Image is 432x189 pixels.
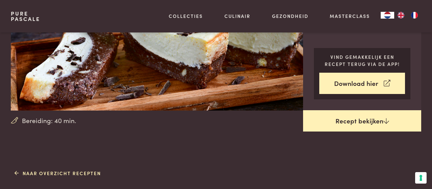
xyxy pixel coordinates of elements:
a: Naar overzicht recepten [15,170,101,177]
button: Uw voorkeuren voor toestemming voor trackingtechnologieën [415,172,427,184]
ul: Language list [394,12,421,19]
a: FR [408,12,421,19]
a: EN [394,12,408,19]
a: Collecties [169,13,203,20]
div: Language [381,12,394,19]
a: Culinair [224,13,250,20]
a: Gezondheid [272,13,308,20]
aside: Language selected: Nederlands [381,12,421,19]
a: Recept bekijken [303,110,421,132]
a: Download hier [319,73,405,94]
a: PurePascale [11,11,40,22]
a: Masterclass [330,13,370,20]
span: Bereiding: 40 min. [22,116,76,125]
p: Vind gemakkelijk een recept terug via de app! [319,53,405,67]
a: NL [381,12,394,19]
